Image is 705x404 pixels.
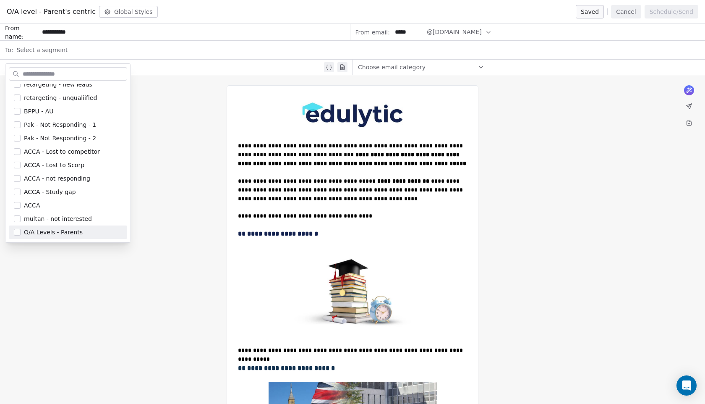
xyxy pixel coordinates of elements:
span: To: [5,46,13,54]
span: From name: [5,24,39,41]
span: retargeting - unqualiified [24,94,97,102]
div: Suggestions [9,10,127,239]
span: Subject: [5,63,29,74]
span: multan - not interested [24,215,92,223]
span: Pak - Not Responding - 1 [24,121,96,129]
span: ACCA - Study gap [24,188,76,196]
span: @[DOMAIN_NAME] [427,28,482,37]
span: ACCA - Lost to Scorp [24,161,84,169]
span: Pak - Not Responding - 2 [24,134,96,142]
span: O/A Levels - Parents [24,228,83,236]
span: Select a segment [16,46,68,54]
span: ACCA - Lost to competitor [24,147,100,156]
button: Saved [576,5,604,18]
span: ACCA - not responding [24,174,90,183]
button: Cancel [611,5,641,18]
span: BPPU - AU [24,107,54,115]
span: O/A level - Parent's centric [7,7,96,17]
span: From email: [355,28,390,37]
span: retargeting - new leads [24,80,92,89]
button: Schedule/Send [645,5,698,18]
button: Global Styles [99,6,158,18]
span: Choose email category [358,63,426,71]
span: ACCA [24,201,40,210]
